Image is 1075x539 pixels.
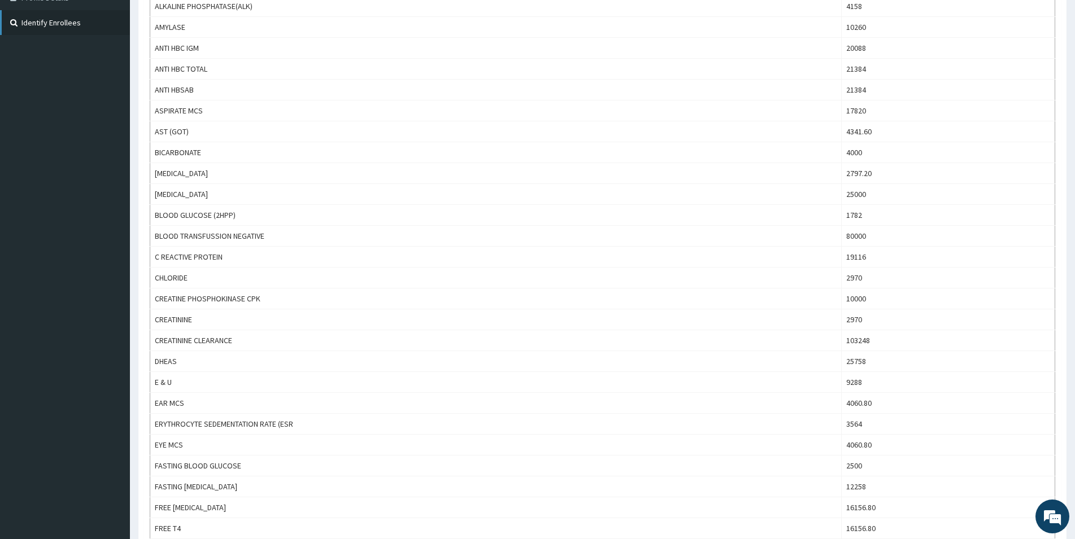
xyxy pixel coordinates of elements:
td: ERYTHROCYTE SEDEMENTATION RATE (ESR [150,414,842,435]
td: 103248 [841,330,1055,351]
td: AST (GOT) [150,121,842,142]
td: CHLORIDE [150,268,842,288]
img: d_794563401_company_1708531726252_794563401 [21,56,46,85]
td: AMYLASE [150,17,842,38]
td: CREATINE PHOSPHOKINASE CPK [150,288,842,309]
td: 3564 [841,414,1055,435]
td: ANTI HBC TOTAL [150,59,842,80]
td: 4341.60 [841,121,1055,142]
td: FASTING BLOOD GLUCOSE [150,455,842,476]
td: FREE T4 [150,518,842,539]
div: Chat with us now [59,63,190,78]
td: 17820 [841,100,1055,121]
td: CREATININE [150,309,842,330]
td: 4060.80 [841,393,1055,414]
td: BLOOD GLUCOSE (2HPP) [150,205,842,226]
span: We're online! [66,142,156,256]
td: 4060.80 [841,435,1055,455]
textarea: Type your message and hit 'Enter' [6,308,215,348]
td: 25000 [841,184,1055,205]
td: 21384 [841,59,1055,80]
td: 20088 [841,38,1055,59]
td: 2500 [841,455,1055,476]
td: 16156.80 [841,518,1055,539]
td: [MEDICAL_DATA] [150,184,842,205]
td: BLOOD TRANSFUSSION NEGATIVE [150,226,842,247]
td: 2970 [841,309,1055,330]
td: 10000 [841,288,1055,309]
td: 80000 [841,226,1055,247]
td: 2970 [841,268,1055,288]
td: 4000 [841,142,1055,163]
td: 1782 [841,205,1055,226]
td: FREE [MEDICAL_DATA] [150,497,842,518]
td: BICARBONATE [150,142,842,163]
td: 25758 [841,351,1055,372]
td: EAR MCS [150,393,842,414]
td: ANTI HBC IGM [150,38,842,59]
td: ASPIRATE MCS [150,100,842,121]
td: ANTI HBSAB [150,80,842,100]
div: Minimize live chat window [185,6,212,33]
td: C REACTIVE PROTEIN [150,247,842,268]
td: 2797.20 [841,163,1055,184]
td: EYE MCS [150,435,842,455]
td: 19116 [841,247,1055,268]
td: 16156.80 [841,497,1055,518]
td: 10260 [841,17,1055,38]
td: 21384 [841,80,1055,100]
td: CREATININE CLEARANCE [150,330,842,351]
td: 12258 [841,476,1055,497]
td: 9288 [841,372,1055,393]
td: [MEDICAL_DATA] [150,163,842,184]
td: FASTING [MEDICAL_DATA] [150,476,842,497]
td: DHEAS [150,351,842,372]
td: E & U [150,372,842,393]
